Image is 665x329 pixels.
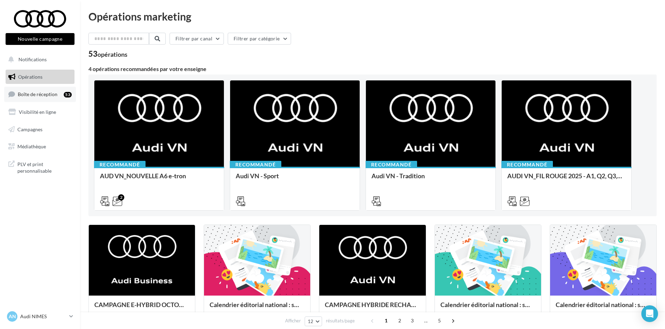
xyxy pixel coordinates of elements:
span: Médiathèque [17,143,46,149]
button: Notifications [4,52,73,67]
a: PLV et print personnalisable [4,157,76,177]
span: Boîte de réception [18,91,57,97]
div: Recommandé [501,161,553,169]
div: 4 opérations recommandées par votre enseigne [88,66,657,72]
span: ... [420,315,431,326]
div: 53 [88,50,127,58]
span: Notifications [18,56,47,62]
button: Filtrer par canal [170,33,224,45]
div: Opérations marketing [88,11,657,22]
span: 1 [381,315,392,326]
div: CAMPAGNE E-HYBRID OCTOBRE B2B [94,301,189,315]
span: 2 [394,315,405,326]
a: Visibilité en ligne [4,105,76,119]
span: 12 [308,319,314,324]
div: Recommandé [230,161,281,169]
div: Calendrier éditorial national : semaine du 15.09 au 21.09 [440,301,535,315]
a: Médiathèque [4,139,76,154]
span: Visibilité en ligne [19,109,56,115]
div: AUD VN_NOUVELLE A6 e-tron [100,172,218,186]
span: AN [9,313,16,320]
div: Audi VN - Sport [236,172,354,186]
span: 5 [434,315,445,326]
div: Audi VN - Tradition [371,172,490,186]
div: Recommandé [366,161,417,169]
span: PLV et print personnalisable [17,159,72,174]
div: Recommandé [94,161,146,169]
div: 53 [64,92,72,97]
button: 12 [305,316,322,326]
button: Filtrer par catégorie [228,33,291,45]
div: opérations [97,51,127,57]
div: Calendrier éditorial national : semaine du 22.09 au 28.09 [210,301,305,315]
span: 3 [407,315,418,326]
span: résultats/page [326,318,355,324]
span: Campagnes [17,126,42,132]
span: Afficher [285,318,301,324]
a: Boîte de réception53 [4,87,76,102]
a: Campagnes [4,122,76,137]
div: Calendrier éditorial national : semaine du 08.09 au 14.09 [556,301,651,315]
button: Nouvelle campagne [6,33,75,45]
a: AN Audi NIMES [6,310,75,323]
div: 2 [118,194,124,201]
span: Opérations [18,74,42,80]
div: AUDI VN_FIL ROUGE 2025 - A1, Q2, Q3, Q5 et Q4 e-tron [507,172,626,186]
div: Open Intercom Messenger [641,305,658,322]
p: Audi NIMES [20,313,66,320]
div: CAMPAGNE HYBRIDE RECHARGEABLE [325,301,420,315]
a: Opérations [4,70,76,84]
